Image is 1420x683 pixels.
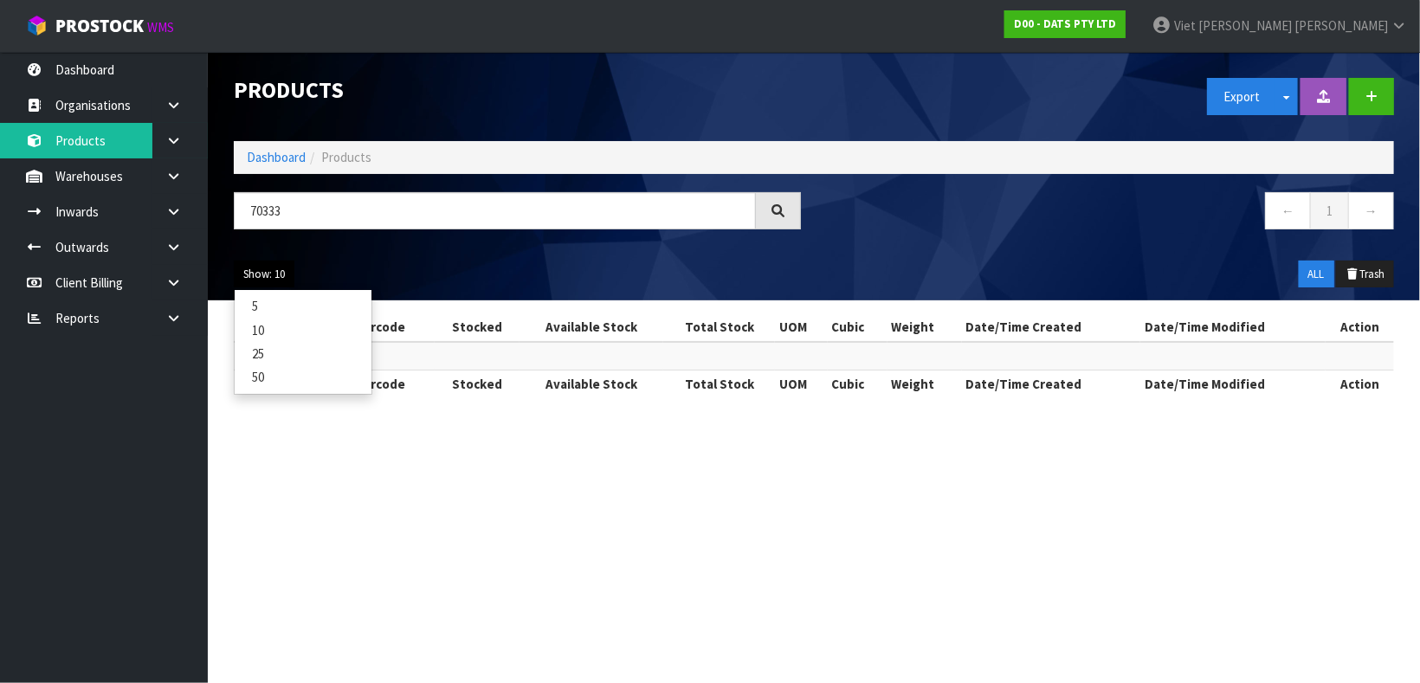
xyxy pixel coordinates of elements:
[1299,261,1334,288] button: ALL
[1207,78,1276,115] button: Export
[55,15,144,37] span: ProStock
[663,370,775,398] th: Total Stock
[435,370,520,398] th: Stocked
[235,319,371,342] a: 10
[1004,10,1126,38] a: D00 - DATS PTY LTD
[235,365,371,389] a: 50
[1140,370,1326,398] th: Date/Time Modified
[775,313,827,341] th: UOM
[887,370,962,398] th: Weight
[352,370,435,398] th: Barcode
[435,313,520,341] th: Stocked
[520,370,663,398] th: Available Stock
[1265,192,1311,229] a: ←
[1310,192,1349,229] a: 1
[828,370,887,398] th: Cubic
[828,313,887,341] th: Cubic
[1174,17,1292,34] span: Viet [PERSON_NAME]
[1140,313,1326,341] th: Date/Time Modified
[775,370,827,398] th: UOM
[1294,17,1388,34] span: [PERSON_NAME]
[663,313,775,341] th: Total Stock
[234,192,756,229] input: Search products
[147,19,174,35] small: WMS
[827,192,1394,235] nav: Page navigation
[1348,192,1394,229] a: →
[234,78,801,103] h1: Products
[1326,313,1394,341] th: Action
[1326,370,1394,398] th: Action
[962,370,1141,398] th: Date/Time Created
[520,313,663,341] th: Available Stock
[235,294,371,318] a: 5
[26,15,48,36] img: cube-alt.png
[962,313,1141,341] th: Date/Time Created
[234,342,1394,370] td: No records found.
[1014,16,1116,31] strong: D00 - DATS PTY LTD
[235,342,371,365] a: 25
[234,261,294,288] button: Show: 10
[887,313,962,341] th: Weight
[352,313,435,341] th: Barcode
[1336,261,1394,288] button: Trash
[247,149,306,165] a: Dashboard
[321,149,371,165] span: Products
